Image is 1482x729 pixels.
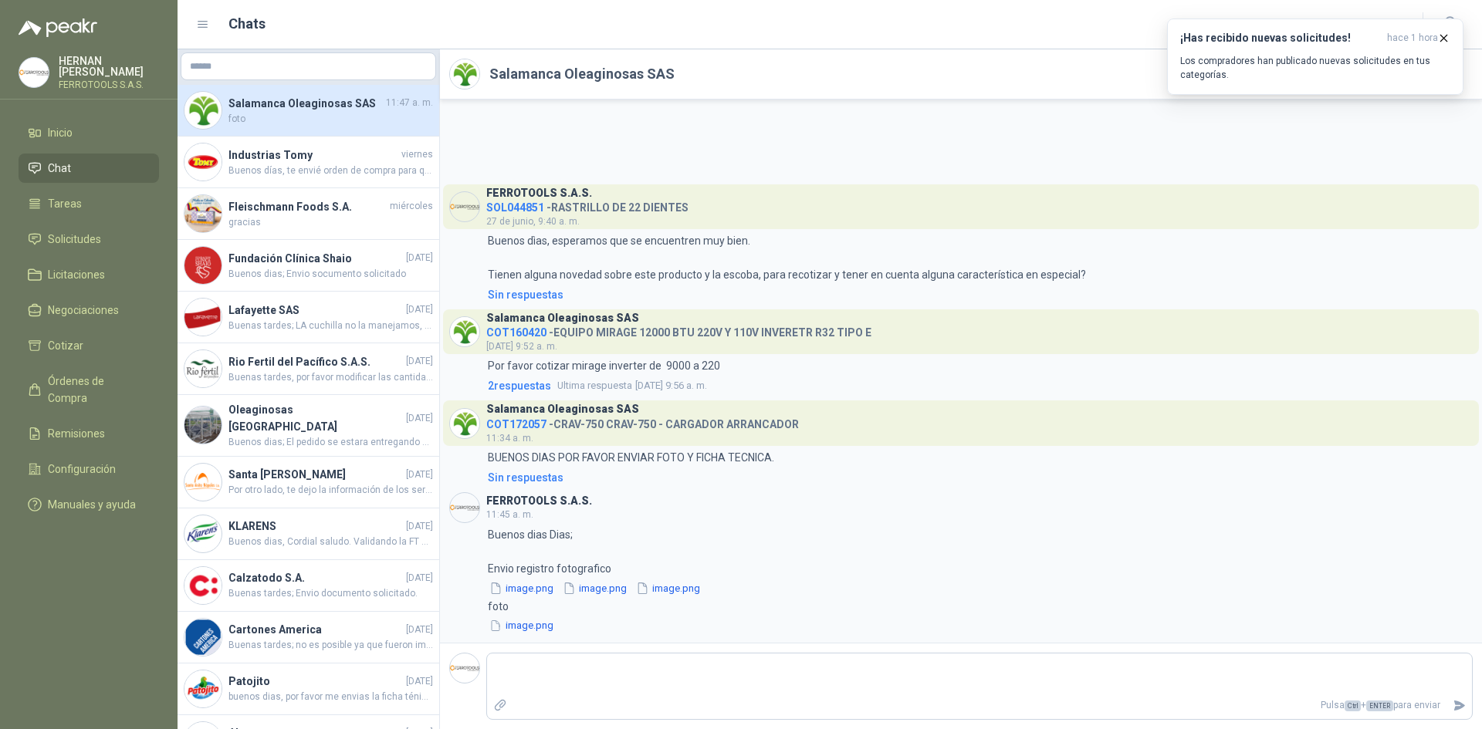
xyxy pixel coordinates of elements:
a: Company LogoCartones America[DATE]Buenas tardes; no es posible ya que fueron importados. [178,612,439,663]
a: Company LogoCalzatodo S.A.[DATE]Buenas tardes; Envio documento solicitado. [178,560,439,612]
img: Company Logo [184,464,222,501]
span: [DATE] [406,571,433,586]
span: [DATE] [406,354,433,369]
span: [DATE] [406,674,433,689]
span: foto [228,112,433,127]
span: miércoles [390,199,433,214]
img: Company Logo [450,59,479,89]
img: Company Logo [450,493,479,522]
span: gracias [228,215,433,230]
button: ¡Has recibido nuevas solicitudes!hace 1 hora Los compradores han publicado nuevas solicitudes en ... [1167,19,1463,95]
a: Chat [19,154,159,183]
a: Company LogoKLARENS[DATE]Buenos dias, Cordial saludo. Validando la FT nos informa lo siguiente: •... [178,508,439,560]
img: Company Logo [450,192,479,221]
img: Company Logo [450,409,479,438]
h4: Lafayette SAS [228,302,403,319]
span: ENTER [1366,700,1393,711]
span: Negociaciones [48,302,119,319]
img: Company Logo [184,407,222,444]
h4: Cartones America [228,621,403,638]
h4: Rio Fertil del Pacífico S.A.S. [228,353,403,370]
h4: KLARENS [228,518,403,535]
a: Company LogoSalamanca Oleaginosas SAS11:47 a. m.foto [178,85,439,137]
span: Ultima respuesta [557,378,632,393]
span: Buenas tardes; Envio documento solicitado. [228,586,433,601]
h3: Salamanca Oleaginosas SAS [486,405,639,413]
img: Company Logo [450,317,479,346]
span: SOL044851 [486,201,544,214]
a: Company LogoIndustrias TomyviernesBuenos días, te envié orden de compra para que por favor me apo... [178,137,439,188]
span: Remisiones [48,425,105,442]
span: Por otro lado, te dejo la información de los seriales de los equipos si en algún momento se prese... [228,483,433,498]
img: Company Logo [184,143,222,181]
p: Buenos dias Dias; Envio registro fotografico [488,526,702,577]
h4: Fundación Clínica Shaio [228,250,403,267]
p: BUENOS DIAS POR FAVOR ENVIAR FOTO Y FICHA TECNICA. [488,449,774,466]
img: Company Logo [184,350,222,387]
p: Los compradores han publicado nuevas solicitudes en tus categorías. [1180,54,1450,82]
img: Company Logo [450,653,479,683]
span: Configuración [48,461,116,478]
span: Manuales y ayuda [48,496,136,513]
p: FERROTOOLS S.A.S. [59,80,159,89]
p: HERNAN [PERSON_NAME] [59,56,159,77]
a: Remisiones [19,419,159,448]
a: Company LogoOleaginosas [GEOGRAPHIC_DATA][DATE]Buenos dias; El pedido se estara entregando entre ... [178,395,439,457]
a: Tareas [19,189,159,218]
h2: Salamanca Oleaginosas SAS [489,63,675,85]
button: Enviar [1446,692,1472,719]
span: Licitaciones [48,266,105,283]
img: Company Logo [184,670,222,707]
h3: ¡Has recibido nuevas solicitudes! [1180,32,1381,45]
span: Tareas [48,195,82,212]
a: Manuales y ayuda [19,490,159,519]
span: Inicio [48,124,73,141]
h4: Industrias Tomy [228,147,398,164]
button: image.png [488,618,555,634]
span: Solicitudes [48,231,101,248]
a: Configuración [19,454,159,484]
span: 2 respuesta s [488,377,551,394]
a: Sin respuestas [485,286,1473,303]
span: Buenos dias; El pedido se estara entregando entre [PERSON_NAME] y Jueves de la presente semana. [228,435,433,450]
span: buenos dias, por favor me envias la ficha ténicas de la manguera cotizada, muchas gracias [228,690,433,704]
span: [DATE] [406,411,433,426]
a: 2respuestasUltima respuesta[DATE] 9:56 a. m. [485,377,1473,394]
span: [DATE] 9:52 a. m. [486,341,557,352]
span: Buenos dias; Envio socumento solicitado [228,267,433,282]
span: viernes [401,147,433,162]
h4: Calzatodo S.A. [228,569,403,586]
span: [DATE] [406,623,433,637]
img: Company Logo [184,299,222,336]
button: image.png [634,580,702,596]
a: Cotizar [19,331,159,360]
img: Company Logo [184,195,222,232]
span: COT160420 [486,326,546,339]
h4: - CRAV-750 CRAV-750 - CARGADOR ARRANCADOR [486,414,799,429]
span: [DATE] 9:56 a. m. [557,378,707,393]
p: Pulsa + para enviar [513,692,1447,719]
div: Sin respuestas [488,286,563,303]
span: Chat [48,160,71,177]
a: Company LogoFundación Clínica Shaio[DATE]Buenos dias; Envio socumento solicitado [178,240,439,292]
img: Company Logo [184,619,222,656]
h4: Oleaginosas [GEOGRAPHIC_DATA] [228,401,403,435]
a: Company LogoRio Fertil del Pacífico S.A.S.[DATE]Buenas tardes, por favor modificar las cantidades... [178,343,439,395]
a: Solicitudes [19,224,159,254]
p: Buenos dìas, esperamos que se encuentren muy bien. Tienen alguna novedad sobre este producto y la... [488,232,1086,283]
img: Company Logo [19,58,49,87]
span: [DATE] [406,467,433,482]
span: Cotizar [48,337,83,354]
span: [DATE] [406,251,433,265]
h4: Patojito [228,673,403,690]
span: Buenos dias, Cordial saludo. Validando la FT nos informa lo siguiente: • Ideal para uso automotri... [228,535,433,549]
span: Buenas tardes, por favor modificar las cantidades para poder recotizar [228,370,433,385]
span: 11:47 a. m. [386,96,433,110]
span: Buenas tardes; no es posible ya que fueron importados. [228,638,433,653]
span: Órdenes de Compra [48,373,144,407]
a: Sin respuestas [485,469,1473,486]
img: Logo peakr [19,19,97,37]
span: COT172057 [486,418,546,430]
a: Licitaciones [19,260,159,289]
a: Company LogoSanta [PERSON_NAME][DATE]Por otro lado, te dejo la información de los seriales de los... [178,457,439,508]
